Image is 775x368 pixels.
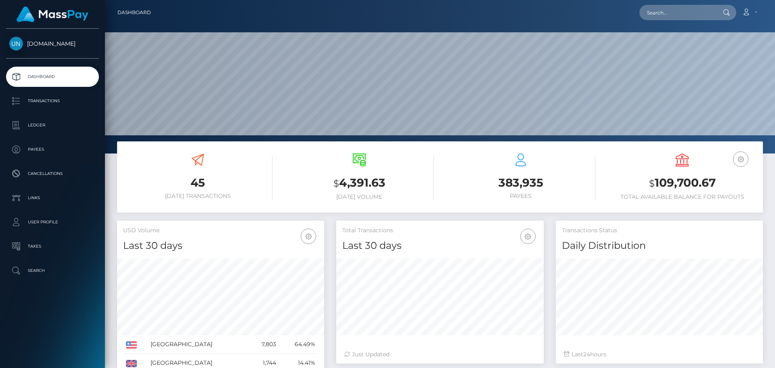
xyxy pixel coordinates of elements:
a: User Profile [6,212,99,232]
div: Just Updated [344,350,535,359]
h5: Transactions Status [562,227,757,235]
a: Dashboard [6,67,99,87]
img: MassPay Logo [17,6,88,22]
td: 64.49% [279,335,318,354]
p: Dashboard [9,71,96,83]
h6: [DATE] Volume [285,193,434,200]
h5: Total Transactions [342,227,537,235]
p: Links [9,192,96,204]
img: Unlockt.me [9,37,23,50]
small: $ [333,178,339,189]
h4: Daily Distribution [562,239,757,253]
td: [GEOGRAPHIC_DATA] [148,335,249,354]
a: Links [6,188,99,208]
a: Transactions [6,91,99,111]
a: Payees [6,139,99,160]
p: Cancellations [9,168,96,180]
small: $ [649,178,655,189]
a: Cancellations [6,164,99,184]
p: Taxes [9,240,96,252]
img: GB.png [126,360,137,367]
a: Dashboard [117,4,151,21]
h3: 109,700.67 [607,175,757,191]
h3: 45 [123,175,272,191]
span: [DOMAIN_NAME] [6,40,99,47]
h4: Last 30 days [342,239,537,253]
h3: 4,391.63 [285,175,434,191]
h5: USD Volume [123,227,318,235]
h6: [DATE] Transactions [123,193,272,200]
a: Ledger [6,115,99,135]
p: User Profile [9,216,96,228]
span: 24 [583,351,590,358]
p: Ledger [9,119,96,131]
td: 7,803 [249,335,279,354]
img: US.png [126,341,137,349]
p: Payees [9,143,96,156]
input: Search... [639,5,715,20]
h6: Payees [446,193,595,200]
h6: Total Available Balance for Payouts [607,193,757,200]
h3: 383,935 [446,175,595,191]
a: Taxes [6,236,99,257]
div: Last hours [564,350,755,359]
h4: Last 30 days [123,239,318,253]
p: Transactions [9,95,96,107]
a: Search [6,261,99,281]
p: Search [9,265,96,277]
